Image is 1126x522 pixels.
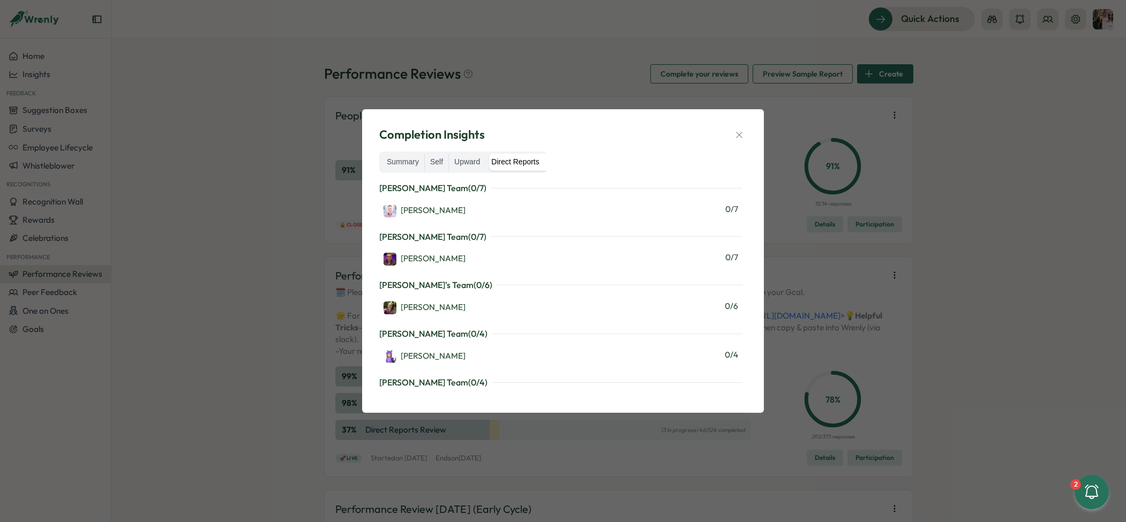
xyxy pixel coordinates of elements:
span: 0 / 7 [725,252,738,266]
span: 0 / 7 [725,203,738,217]
label: Direct Reports [486,154,544,171]
p: [PERSON_NAME] Team ( 0 / 7 ) [379,230,486,244]
p: [PERSON_NAME]'s Team ( 0 / 6 ) [379,278,492,292]
img: Adrian Pearcey [384,253,396,266]
img: Allyn Neal [384,350,396,363]
a: Adrian Pearcey[PERSON_NAME] [384,252,466,266]
span: Completion Insights [379,126,485,143]
p: [PERSON_NAME] Team ( 0 / 7 ) [379,181,486,195]
img: Marco [384,301,396,314]
label: Upward [449,154,485,171]
div: [PERSON_NAME] [384,205,466,217]
img: Martyn Fagg [384,205,396,217]
div: 2 [1070,479,1081,490]
label: Self [425,154,448,171]
a: Marco[PERSON_NAME] [384,300,466,314]
span: 0 / 6 [725,300,738,314]
div: [PERSON_NAME] [384,301,466,314]
p: [PERSON_NAME] Team ( 0 / 4 ) [379,327,487,341]
label: Summary [381,154,424,171]
a: Martyn Fagg[PERSON_NAME] [384,203,466,217]
div: [PERSON_NAME] [384,350,466,363]
a: Allyn Neal[PERSON_NAME] [384,349,466,363]
p: [PERSON_NAME] Team ( 0 / 4 ) [379,376,487,389]
div: [PERSON_NAME] [384,253,466,266]
span: 0 / 4 [725,349,738,363]
button: 2 [1075,475,1109,509]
